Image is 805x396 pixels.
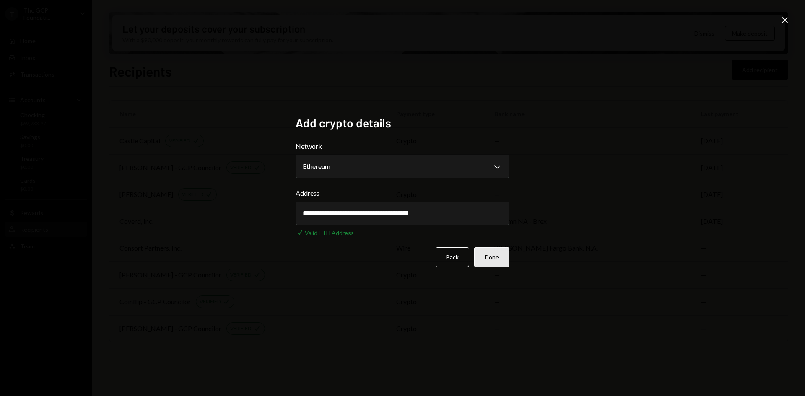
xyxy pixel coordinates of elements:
label: Address [296,188,509,198]
label: Network [296,141,509,151]
h2: Add crypto details [296,115,509,131]
button: Network [296,155,509,178]
button: Done [474,247,509,267]
div: Valid ETH Address [305,228,354,237]
button: Back [436,247,469,267]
